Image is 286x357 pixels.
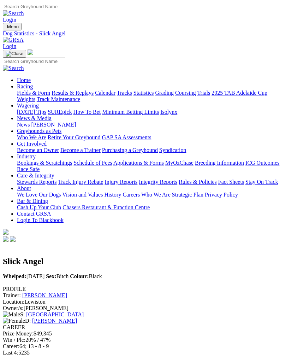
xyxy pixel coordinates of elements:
div: 20% / 47% [3,337,283,343]
input: Search [3,58,65,65]
a: Track Maintenance [37,96,80,102]
a: Who We Are [17,134,46,140]
a: MyOzChase [165,160,193,166]
span: Trainer: [3,292,21,298]
a: [PERSON_NAME] [22,292,67,298]
span: Prize Money: [3,330,34,336]
a: 2025 TAB Adelaide Cup [211,90,267,96]
a: History [104,192,121,198]
a: Results & Replays [52,90,94,96]
div: CAREER [3,324,283,330]
img: Male [3,311,20,318]
a: Track Injury Rebate [58,179,103,185]
a: Isolynx [160,109,177,115]
img: twitter.svg [10,236,16,242]
a: Home [17,77,31,83]
input: Search [3,3,65,10]
a: Racing [17,83,33,89]
span: Last 4: [3,350,18,356]
span: Location: [3,299,24,305]
a: How To Bet [73,109,101,115]
span: Black [70,273,102,279]
a: Race Safe [17,166,40,172]
a: Stewards Reports [17,179,56,185]
img: Search [3,65,24,71]
a: GAP SA Assessments [102,134,151,140]
a: Fact Sheets [218,179,244,185]
a: Cash Up Your Club [17,204,61,210]
a: Weights [17,96,35,102]
div: 5235 [3,350,283,356]
a: Greyhounds as Pets [17,128,61,134]
div: Lewiston [3,299,283,305]
a: News & Media [17,115,52,121]
a: Schedule of Fees [73,160,112,166]
div: [PERSON_NAME] [3,305,283,311]
a: Purchasing a Greyhound [102,147,158,153]
h2: Slick Angel [3,257,283,266]
a: Retire Your Greyhound [48,134,101,140]
a: Contact GRSA [17,211,51,217]
a: Syndication [159,147,186,153]
div: Racing [17,90,283,103]
img: facebook.svg [3,236,8,242]
a: Login [3,43,16,49]
a: We Love Our Dogs [17,192,61,198]
div: Wagering [17,109,283,115]
span: Menu [7,24,19,29]
b: Sex: [46,273,56,279]
span: [DATE] [3,273,44,279]
a: Calendar [95,90,115,96]
a: Privacy Policy [205,192,238,198]
a: Vision and Values [62,192,103,198]
a: [PERSON_NAME] [31,122,76,128]
a: Become a Trainer [60,147,101,153]
a: Integrity Reports [139,179,177,185]
img: logo-grsa-white.png [28,49,33,55]
a: Login To Blackbook [17,217,64,223]
div: About [17,192,283,198]
div: Industry [17,160,283,172]
span: S: [3,311,25,317]
a: Coursing [175,90,196,96]
div: Bar & Dining [17,204,283,211]
a: SUREpick [48,109,72,115]
a: Industry [17,153,36,159]
a: Dog Statistics - Slick Angel [3,30,283,37]
span: Bitch [46,273,68,279]
button: Toggle navigation [3,23,22,30]
a: News [17,122,30,128]
span: Owner/s: [3,305,24,311]
a: Strategic Plan [172,192,203,198]
a: Care & Integrity [17,172,54,178]
a: Grading [155,90,174,96]
a: Rules & Policies [179,179,217,185]
div: 64; 13 - 8 - 9 [3,343,283,350]
a: Login [3,17,16,23]
img: Female [3,318,25,324]
span: D: [3,318,31,324]
a: Bar & Dining [17,198,48,204]
a: ICG Outcomes [245,160,279,166]
div: Greyhounds as Pets [17,134,283,141]
a: Bookings & Scratchings [17,160,72,166]
a: [DATE] Tips [17,109,46,115]
a: Who We Are [141,192,171,198]
img: Search [3,10,24,17]
span: Win / Plc: [3,337,25,343]
a: Minimum Betting Limits [102,109,159,115]
a: Statistics [133,90,154,96]
a: Careers [123,192,140,198]
a: [GEOGRAPHIC_DATA] [26,311,84,317]
span: Career: [3,343,19,349]
a: Applications & Forms [113,160,164,166]
div: Care & Integrity [17,179,283,185]
a: About [17,185,31,191]
a: Trials [197,90,210,96]
div: Get Involved [17,147,283,153]
a: Get Involved [17,141,47,147]
a: Tracks [117,90,132,96]
img: Close [6,51,23,57]
a: Injury Reports [105,179,137,185]
a: Breeding Information [195,160,244,166]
